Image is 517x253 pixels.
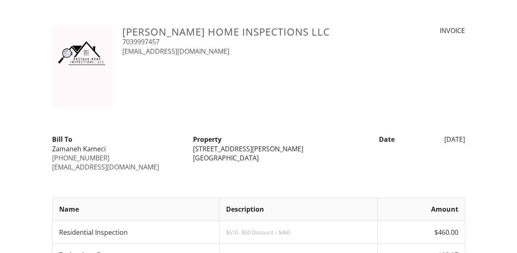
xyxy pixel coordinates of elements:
a: [EMAIL_ADDRESS][DOMAIN_NAME] [52,162,159,172]
td: Residential Inspection [52,221,219,243]
img: header.jpg [52,26,113,107]
td: $460.00 [377,221,465,243]
div: [STREET_ADDRESS][PERSON_NAME] [193,144,324,153]
div: Date [329,135,400,144]
th: Amount [377,198,465,221]
h3: [PERSON_NAME] Home Inspections LLC [122,26,359,37]
strong: Property [193,135,222,144]
div: [GEOGRAPHIC_DATA] [193,153,324,162]
a: 7039997457 [122,37,160,46]
div: INVOICE [369,26,465,35]
strong: Bill To [52,135,72,144]
div: $510 - $50 Discount = $460 [226,229,371,236]
a: [PHONE_NUMBER] [52,153,110,162]
th: Name [52,198,219,221]
th: Description [219,198,378,221]
a: [EMAIL_ADDRESS][DOMAIN_NAME] [122,47,229,56]
div: [DATE] [400,135,470,144]
div: Zamaneh Kameci [52,144,183,153]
